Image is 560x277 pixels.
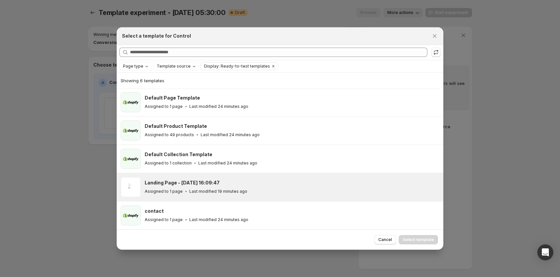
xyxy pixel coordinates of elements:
[145,104,183,109] p: Assigned to 1 page
[145,160,192,166] p: Assigned to 1 collection
[189,189,247,194] p: Last modified 19 minutes ago
[121,121,141,140] img: Default Product Template
[145,217,183,222] p: Assigned to 1 page
[121,149,141,169] img: Default Collection Template
[153,63,199,70] button: Template source
[145,132,194,138] p: Assigned to 49 products
[374,235,396,244] button: Cancel
[145,123,207,130] h3: Default Product Template
[201,63,270,70] button: Display: Ready-to-test templates
[122,33,191,39] h2: Select a template for Control
[120,63,151,70] button: Page type
[189,104,248,109] p: Last modified 24 minutes ago
[121,92,141,112] img: Default Page Template
[145,179,220,186] h3: Landing Page - [DATE] 16:09:47
[121,205,141,225] img: contact
[157,64,191,69] span: Template source
[145,189,183,194] p: Assigned to 1 page
[145,95,200,101] h3: Default Page Template
[430,31,439,41] button: Close
[198,160,257,166] p: Last modified 24 minutes ago
[145,208,164,214] h3: contact
[201,132,260,138] p: Last modified 24 minutes ago
[123,64,143,69] span: Page type
[145,151,212,158] h3: Default Collection Template
[537,244,553,260] div: Open Intercom Messenger
[270,63,277,70] button: Clear
[204,64,270,69] span: Display: Ready-to-test templates
[121,78,164,83] span: Showing 6 templates
[189,217,248,222] p: Last modified 24 minutes ago
[378,237,392,242] span: Cancel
